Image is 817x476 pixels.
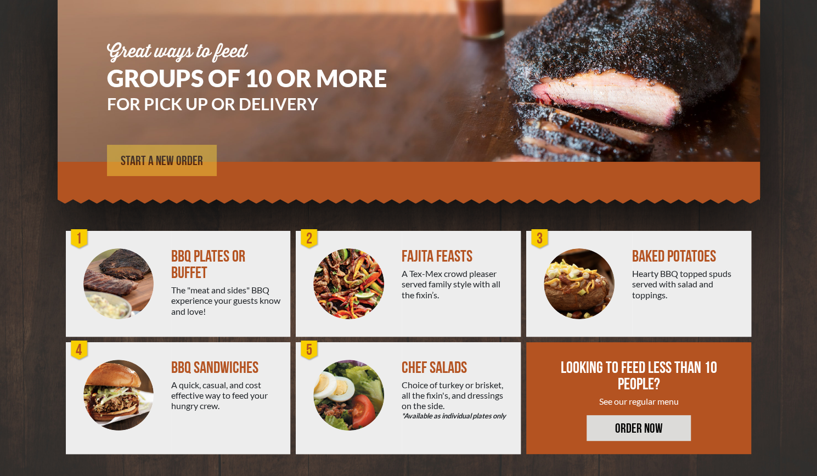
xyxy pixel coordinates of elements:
[402,411,512,421] em: *Available as individual plates only
[171,248,281,281] div: BBQ PLATES OR BUFFET
[529,228,551,250] div: 3
[107,95,420,112] h3: FOR PICK UP OR DELIVERY
[83,248,154,319] img: PEJ-BBQ-Buffet.png
[121,155,203,168] span: START A NEW ORDER
[171,285,281,316] div: The "meat and sides" BBQ experience your guests know and love!
[632,248,742,265] div: BAKED POTATOES
[107,145,217,176] a: START A NEW ORDER
[632,268,742,300] div: Hearty BBQ topped spuds served with salad and toppings.
[298,228,320,250] div: 2
[83,360,154,430] img: PEJ-BBQ-Sandwich.png
[313,248,384,319] img: PEJ-Fajitas.png
[544,248,615,319] img: PEJ-Baked-Potato.png
[171,379,281,411] div: A quick, casual, and cost effective way to feed your hungry crew.
[69,228,91,250] div: 1
[402,268,512,300] div: A Tex-Mex crowd pleaser served family style with all the fixin’s.
[402,248,512,265] div: FAJITA FEASTS
[171,360,281,376] div: BBQ SANDWICHES
[559,396,719,406] div: See our regular menu
[69,339,91,361] div: 4
[107,66,420,90] h1: GROUPS OF 10 OR MORE
[313,360,384,430] img: Salad-Circle.png
[559,360,719,393] div: LOOKING TO FEED LESS THAN 10 PEOPLE?
[587,415,691,441] a: ORDER NOW
[107,43,420,61] div: Great ways to feed
[402,360,512,376] div: CHEF SALADS
[402,379,512,422] div: Choice of turkey or brisket, all the fixin's, and dressings on the side.
[298,339,320,361] div: 5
